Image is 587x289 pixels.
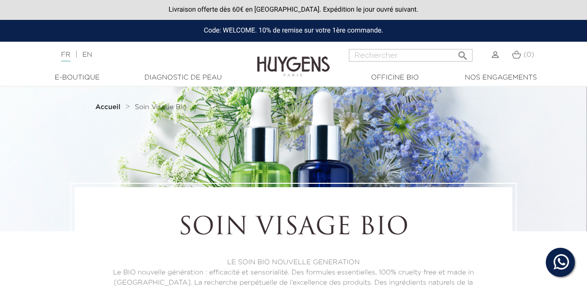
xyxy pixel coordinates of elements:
a: Nos engagements [452,73,549,83]
a: Accueil [96,103,123,111]
span: Soin Visage Bio [135,104,187,111]
strong: Accueil [96,104,121,111]
button:  [454,46,472,59]
div: | [56,49,237,61]
p: LE SOIN BIO NOUVELLE GENERATION [101,257,486,268]
a: Soin Visage Bio [135,103,187,111]
input: Rechercher [349,49,473,62]
i:  [457,47,469,59]
span: (0) [523,51,534,58]
img: Huygens [257,41,330,78]
a: E-Boutique [29,73,126,83]
a: FR [61,51,70,62]
a: EN [82,51,92,58]
a: Diagnostic de peau [134,73,231,83]
h1: Soin Visage Bio [101,214,486,243]
a: Officine Bio [346,73,443,83]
